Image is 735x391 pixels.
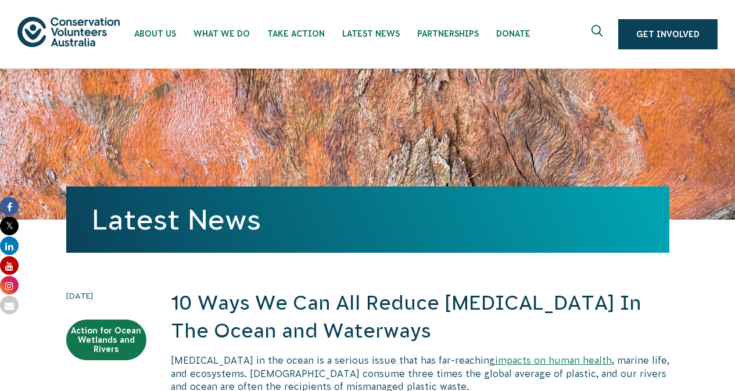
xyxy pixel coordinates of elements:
[495,355,612,365] a: impacts on human health
[585,20,612,48] button: Expand search box Close search box
[267,29,325,38] span: Take Action
[134,29,176,38] span: About Us
[417,29,479,38] span: Partnerships
[66,289,146,302] time: [DATE]
[496,29,530,38] span: Donate
[193,29,250,38] span: What We Do
[342,29,400,38] span: Latest News
[17,17,120,46] img: logo.svg
[171,289,669,345] h2: 10 Ways We Can All Reduce [MEDICAL_DATA] In The Ocean and Waterways
[66,320,146,360] a: Action for Ocean Wetlands and Rivers
[591,25,606,44] span: Expand search box
[92,204,261,235] a: Latest News
[618,19,718,49] a: Get Involved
